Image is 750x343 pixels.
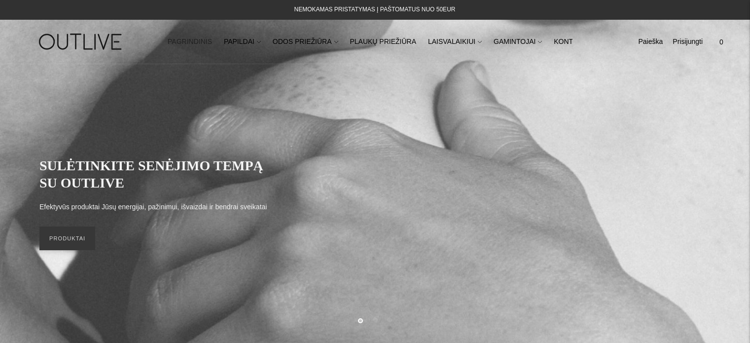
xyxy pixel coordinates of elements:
a: Prisijungti [673,31,703,53]
a: PLAUKŲ PRIEŽIŪRA [350,31,416,53]
button: Move carousel to slide 2 [373,317,378,322]
span: 0 [714,35,728,49]
a: PRODUKTAI [39,227,95,250]
img: OUTLIVE [20,25,143,59]
a: 0 [713,31,730,53]
div: NEMOKAMAS PRISTATYMAS Į PAŠTOMATUS NUO 50EUR [294,4,456,16]
a: PAPILDAI [224,31,261,53]
p: Efektyvūs produktai Jūsų energijai, pažinimui, išvaizdai ir bendrai sveikatai [39,201,267,213]
a: KONTAKTAI [554,31,592,53]
a: PAGRINDINIS [168,31,212,53]
a: ODOS PRIEŽIŪRA [273,31,338,53]
a: LAISVALAIKIUI [428,31,482,53]
a: Paieška [638,31,663,53]
h2: SULĖTINKITE SENĖJIMO TEMPĄ SU OUTLIVE [39,157,276,191]
a: GAMINTOJAI [494,31,542,53]
button: Move carousel to slide 3 [387,317,392,322]
button: Move carousel to slide 1 [358,318,363,323]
